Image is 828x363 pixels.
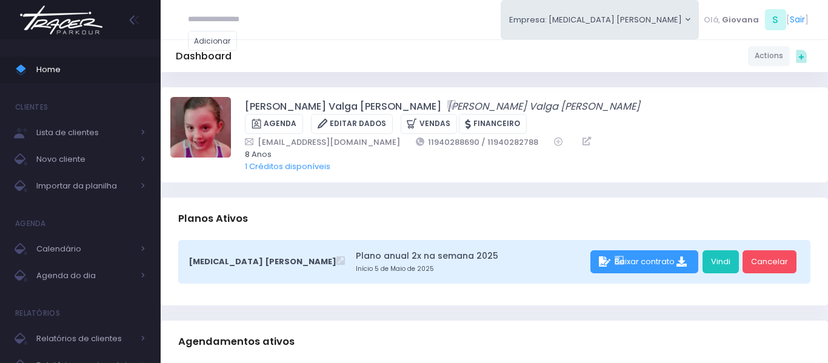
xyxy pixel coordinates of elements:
[15,95,48,119] h4: Clientes
[416,136,539,148] a: 11940288690 / 11940282788
[311,114,393,134] a: Editar Dados
[704,14,720,26] span: Olá,
[36,125,133,141] span: Lista de clientes
[459,114,527,134] a: Financeiro
[36,152,133,167] span: Novo cliente
[245,99,441,114] a: [PERSON_NAME] Valga [PERSON_NAME]
[36,62,145,78] span: Home
[401,114,457,134] a: Vendas
[722,14,759,26] span: Giovana
[178,201,248,236] h3: Planos Ativos
[790,13,805,26] a: Sair
[765,9,786,30] span: S
[170,97,231,158] img: Isabela Maximiano Valga Neves
[188,31,238,51] a: Adicionar
[176,50,232,62] h5: Dashboard
[36,241,133,257] span: Calendário
[356,250,586,262] a: Plano anual 2x na semana 2025
[178,324,295,359] h3: Agendamentos ativos
[590,250,698,273] div: Baixar contrato
[356,264,586,274] small: Início 5 de Maio de 2025
[36,178,133,194] span: Importar da planilha
[245,148,803,161] span: 8 Anos
[15,301,60,325] h4: Relatórios
[790,44,813,67] div: Quick actions
[245,136,400,148] a: [EMAIL_ADDRESS][DOMAIN_NAME]
[15,211,46,236] h4: Agenda
[245,161,330,172] a: 1 Créditos disponíveis
[36,268,133,284] span: Agenda do dia
[699,6,813,33] div: [ ]
[189,256,336,268] span: [MEDICAL_DATA] [PERSON_NAME]
[748,46,790,66] a: Actions
[447,99,640,114] a: [PERSON_NAME] Valga [PERSON_NAME]
[743,250,796,273] a: Cancelar
[245,114,303,134] a: Agenda
[703,250,739,273] a: Vindi
[170,97,231,161] label: Alterar foto de perfil
[447,99,640,113] i: [PERSON_NAME] Valga [PERSON_NAME]
[36,331,133,347] span: Relatórios de clientes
